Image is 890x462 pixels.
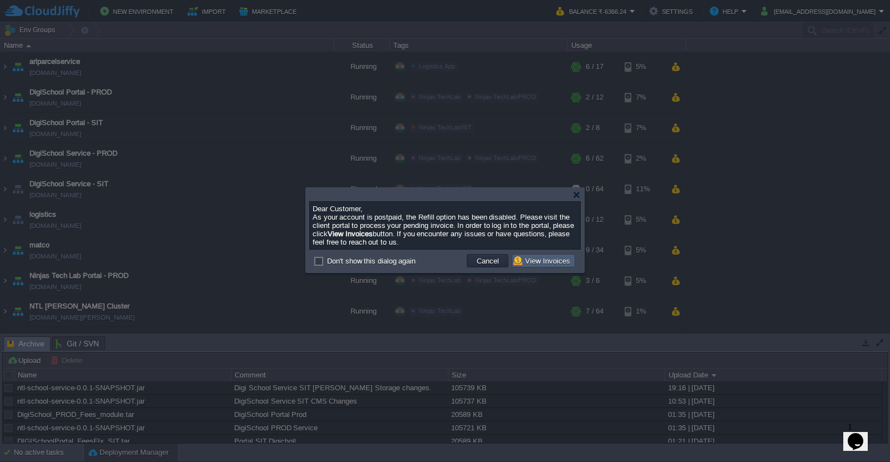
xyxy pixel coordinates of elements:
div: As your account is postpaid, the Refill option has been disabled. Please visit the client portal ... [313,205,577,246]
button: Cancel [473,256,502,266]
iframe: chat widget [843,418,879,451]
p: Dear Customer, [313,205,577,213]
b: View Invoices [328,230,373,238]
label: Don't show this dialog again [327,257,416,265]
button: View Invoices [513,256,573,266]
